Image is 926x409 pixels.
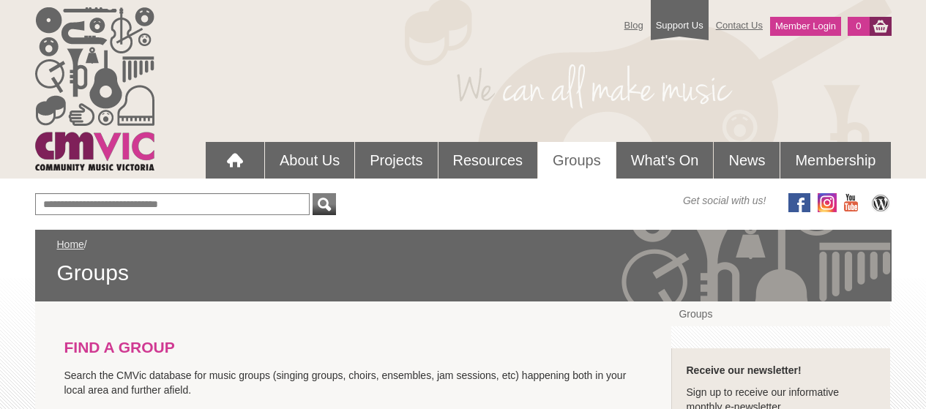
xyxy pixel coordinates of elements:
a: Groups [671,301,890,326]
a: Groups [538,142,616,179]
a: News [714,142,780,179]
img: icon-instagram.png [818,193,837,212]
a: Home [57,239,84,250]
img: cmvic_logo.png [35,7,154,170]
span: Get social with us! [683,193,766,208]
a: What's On [616,142,714,179]
a: Blog [617,12,651,38]
div: / [57,237,870,287]
strong: Receive our newsletter! [686,364,801,376]
img: CMVic Blog [870,193,892,212]
a: Member Login [770,17,841,36]
span: Groups [57,259,870,287]
a: Resources [438,142,538,179]
a: 0 [848,17,869,36]
a: Projects [355,142,437,179]
a: About Us [265,142,354,179]
a: Contact Us [709,12,770,38]
a: Membership [780,142,890,179]
p: Search the CMVic database for music groups (singing groups, choirs, ensembles, jam sessions, etc)... [64,368,643,397]
strong: FIND A GROUP [64,339,175,356]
